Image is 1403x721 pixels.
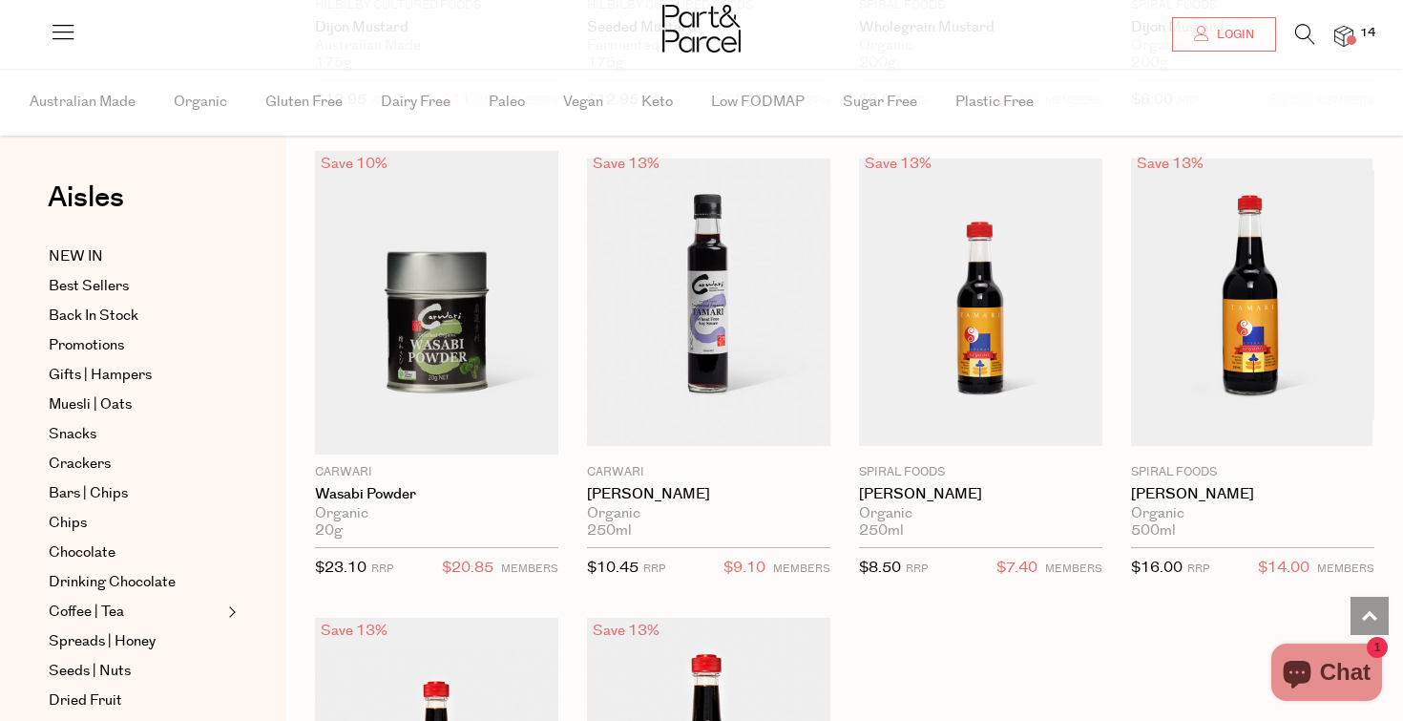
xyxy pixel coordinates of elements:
[49,660,131,683] span: Seeds | Nuts
[48,183,124,231] a: Aisles
[49,423,222,446] a: Snacks
[265,69,343,136] span: Gluten Free
[49,601,124,624] span: Coffee | Tea
[315,486,558,503] a: Wasabi Powder
[315,464,558,481] p: Carwari
[643,562,665,576] small: RRP
[587,618,665,644] div: Save 13%
[489,69,525,136] span: Paleo
[906,562,928,576] small: RRP
[49,689,222,712] a: Dried Fruit
[49,630,156,653] span: Spreads | Honey
[587,558,639,578] span: $10.45
[49,364,222,387] a: Gifts | Hampers
[442,556,493,581] span: $20.85
[315,505,558,522] div: Organic
[49,512,87,535] span: Chips
[1334,26,1353,46] a: 14
[996,556,1037,581] span: $7.40
[955,69,1034,136] span: Plastic Free
[859,464,1102,481] p: Spiral Foods
[1131,505,1374,522] div: Organic
[49,453,222,476] a: Crackers
[1131,486,1374,503] a: [PERSON_NAME]
[1258,556,1309,581] span: $14.00
[223,601,237,624] button: Expand/Collapse Coffee | Tea
[49,393,132,416] span: Muesli | Oats
[1266,644,1388,706] inbox-online-store-chat: Shopify online store chat
[174,69,227,136] span: Organic
[587,159,830,446] img: Tamari
[49,571,176,594] span: Drinking Chocolate
[1212,27,1254,43] span: Login
[1187,562,1209,576] small: RRP
[1131,464,1374,481] p: Spiral Foods
[49,630,222,653] a: Spreads | Honey
[49,245,103,268] span: NEW IN
[587,505,830,522] div: Organic
[30,69,136,136] span: Australian Made
[1172,17,1276,52] a: Login
[49,482,222,505] a: Bars | Chips
[49,393,222,416] a: Muesli | Oats
[1131,151,1209,177] div: Save 13%
[49,423,96,446] span: Snacks
[1045,562,1102,576] small: MEMBERS
[859,522,904,540] span: 250ml
[49,305,222,328] a: Back In Stock
[773,562,830,576] small: MEMBERS
[49,334,222,357] a: Promotions
[48,177,124,219] span: Aisles
[587,464,830,481] p: Carwari
[859,159,1102,446] img: Tamari
[1317,562,1374,576] small: MEMBERS
[859,151,937,177] div: Save 13%
[1355,25,1380,42] span: 14
[49,512,222,535] a: Chips
[49,453,111,476] span: Crackers
[859,558,901,578] span: $8.50
[371,562,393,576] small: RRP
[587,522,632,540] span: 250ml
[381,69,450,136] span: Dairy Free
[315,618,393,644] div: Save 13%
[49,541,115,564] span: Chocolate
[49,305,138,328] span: Back In Stock
[49,275,129,298] span: Best Sellers
[49,364,152,387] span: Gifts | Hampers
[315,558,366,578] span: $23.10
[641,69,673,136] span: Keto
[711,69,805,136] span: Low FODMAP
[49,334,124,357] span: Promotions
[1131,522,1176,540] span: 500ml
[723,556,765,581] span: $9.10
[1131,159,1374,446] img: Tamari
[587,151,665,177] div: Save 13%
[859,486,1102,503] a: [PERSON_NAME]
[49,275,222,298] a: Best Sellers
[49,689,122,712] span: Dried Fruit
[49,245,222,268] a: NEW IN
[563,69,603,136] span: Vegan
[315,151,558,456] img: Wasabi Powder
[1131,558,1183,578] span: $16.00
[315,522,343,540] span: 20g
[315,151,393,177] div: Save 10%
[859,505,1102,522] div: Organic
[587,486,830,503] a: [PERSON_NAME]
[662,5,741,53] img: Part&Parcel
[49,601,222,624] a: Coffee | Tea
[843,69,917,136] span: Sugar Free
[49,541,222,564] a: Chocolate
[49,660,222,683] a: Seeds | Nuts
[49,571,222,594] a: Drinking Chocolate
[49,482,128,505] span: Bars | Chips
[501,562,558,576] small: MEMBERS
